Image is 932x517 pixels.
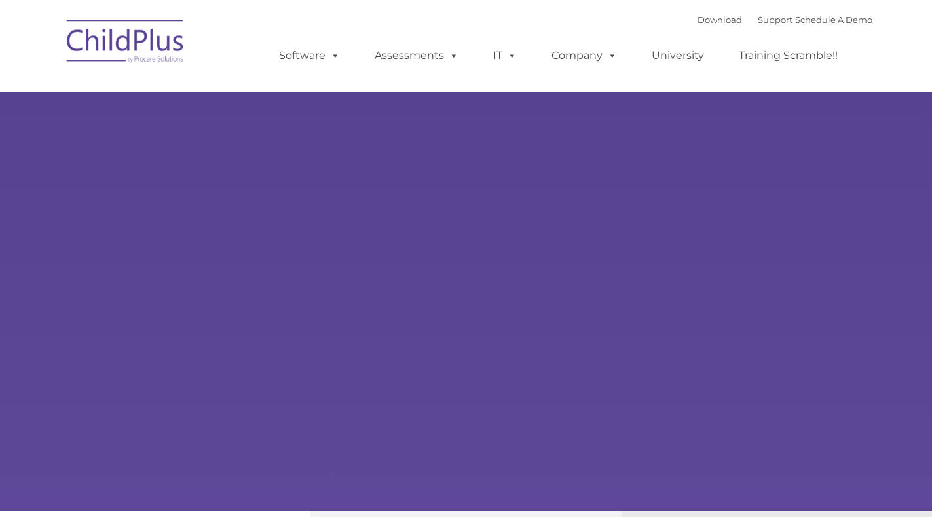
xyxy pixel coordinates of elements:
a: Training Scramble!! [726,43,851,69]
font: | [698,14,872,25]
a: Assessments [362,43,472,69]
a: Software [266,43,353,69]
img: ChildPlus by Procare Solutions [60,10,191,76]
a: University [639,43,717,69]
a: Download [698,14,742,25]
a: IT [480,43,530,69]
a: Schedule A Demo [795,14,872,25]
a: Company [538,43,630,69]
a: Support [758,14,792,25]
